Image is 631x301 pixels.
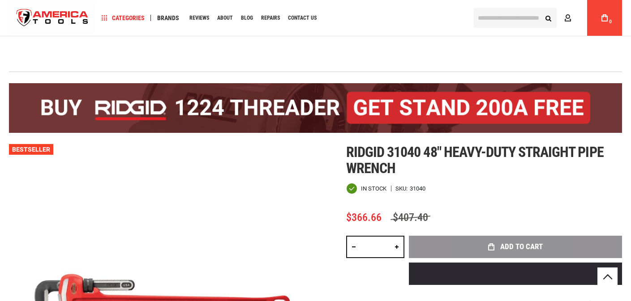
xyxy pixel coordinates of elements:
span: Categories [102,15,145,21]
span: About [217,15,233,21]
strong: SKU [395,186,410,191]
a: Contact Us [284,12,321,24]
span: Ridgid 31040 48" heavy-duty straight pipe wrench [346,144,604,177]
span: Brands [157,15,179,21]
img: America Tools [9,1,96,35]
span: 0 [609,19,612,24]
span: Blog [241,15,253,21]
span: Repairs [261,15,280,21]
button: Search [540,9,557,26]
img: BOGO: Buy the RIDGID® 1224 Threader (26092), get the 92467 200A Stand FREE! [9,83,622,133]
span: Contact Us [288,15,317,21]
span: $366.66 [346,211,382,224]
a: Reviews [185,12,213,24]
a: Blog [237,12,257,24]
a: About [213,12,237,24]
a: Categories [98,12,149,24]
a: Brands [153,12,183,24]
a: store logo [9,1,96,35]
span: $407.40 [391,211,430,224]
div: 31040 [410,186,425,191]
span: In stock [361,186,386,191]
a: Repairs [257,12,284,24]
div: Availability [346,183,386,194]
span: Reviews [189,15,209,21]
